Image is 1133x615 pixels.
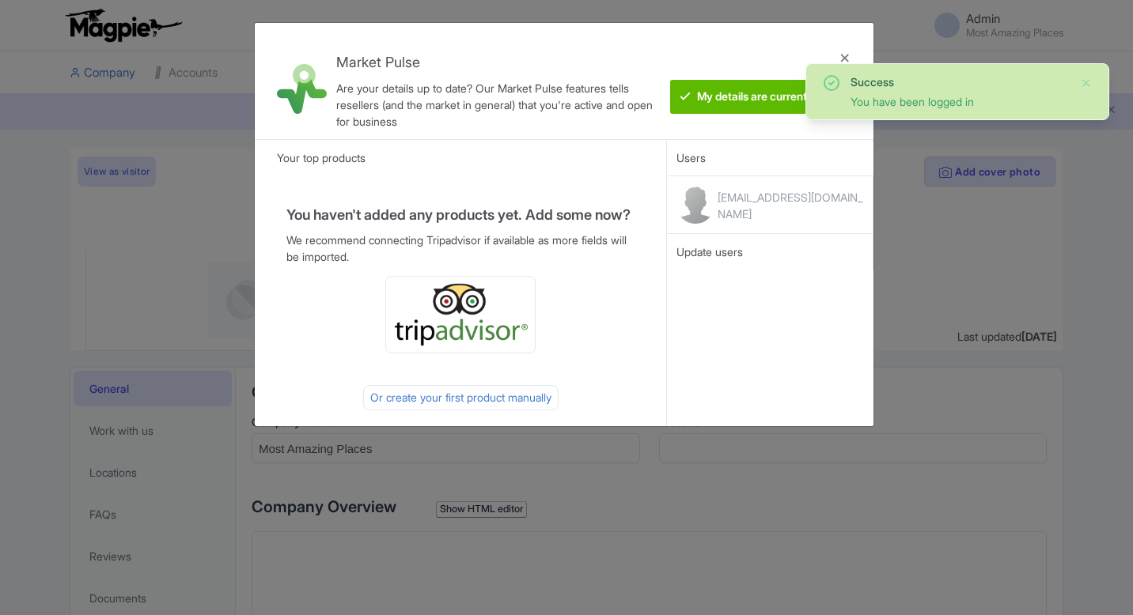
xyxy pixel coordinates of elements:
[676,243,863,261] div: Update users
[286,207,635,223] h4: You haven't added any products yet. Add some now?
[851,74,1067,90] div: Success
[718,189,863,222] div: [EMAIL_ADDRESS][DOMAIN_NAME]
[286,232,635,265] p: We recommend connecting Tripadvisor if available as more fields will be imported.
[676,186,714,224] img: contact-b11cc6e953956a0c50a2f97983291f06.png
[851,93,1067,110] div: You have been logged in
[667,139,873,175] div: Users
[1080,74,1093,92] button: Close
[392,283,529,346] img: ta_logo-885a1c64328048f2535e39284ba9d771.png
[255,139,667,175] div: Your top products
[336,55,661,70] h4: Market Pulse
[363,385,559,410] div: Or create your first product manually
[670,80,817,114] btn: My details are current
[336,80,661,130] div: Are your details up to date? Our Market Pulse features tells resellers (and the market in general...
[277,64,327,114] img: market_pulse-1-0a5220b3d29e4a0de46fb7534bebe030.svg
